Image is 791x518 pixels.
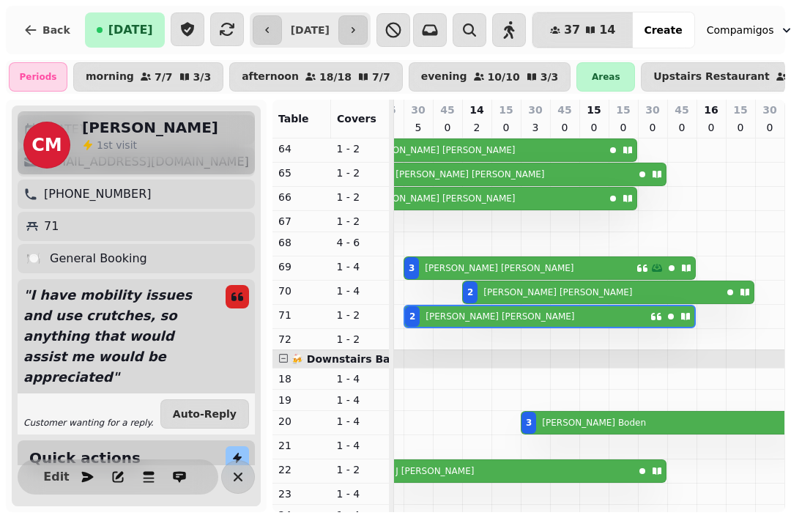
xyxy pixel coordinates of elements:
p: 72 [278,332,325,347]
p: 3 / 3 [541,72,559,82]
h2: Quick actions [29,448,141,468]
p: 14 [469,103,483,117]
button: evening10/103/3 [409,62,571,92]
button: 3714 [532,12,634,48]
p: [PERSON_NAME] [PERSON_NAME] [366,193,515,204]
p: 0 [705,120,717,135]
p: 🍽️ [26,250,41,267]
p: 70 [278,284,325,298]
p: 15 [587,103,601,117]
span: Edit [48,471,65,483]
p: 1 - 2 [337,141,384,156]
p: 0 [588,120,600,135]
span: Create [644,25,682,35]
p: 23 [278,486,325,501]
div: 3 [526,417,532,429]
button: Create [632,12,694,48]
button: Auto-Reply [160,399,249,429]
span: 1 [97,139,103,151]
p: 1 - 4 [337,259,384,274]
span: 37 [564,24,580,36]
span: Back [42,25,70,35]
p: 1 - 4 [337,284,384,298]
p: 0 [676,120,688,135]
p: 1 - 2 [337,214,384,229]
p: 45 [557,103,571,117]
p: [PHONE_NUMBER] [44,185,152,203]
button: [DATE] [85,12,165,48]
span: Auto-Reply [173,409,237,419]
span: Compamigos [707,23,774,37]
p: Upstairs Restaurant [653,71,770,83]
p: 0 [735,120,746,135]
p: 1 - 4 [337,438,384,453]
p: [PERSON_NAME] [PERSON_NAME] [395,169,544,180]
span: st [103,139,116,151]
p: 68 [278,235,325,250]
p: 1 - 2 [337,332,384,347]
p: 15 [499,103,513,117]
p: 0 [764,120,776,135]
p: morning [86,71,134,83]
p: [PERSON_NAME] Boden [542,417,646,429]
p: [PERSON_NAME] [PERSON_NAME] [425,262,573,274]
div: 2 [467,286,473,298]
div: 3 [409,262,415,274]
p: 1 - 4 [337,414,384,429]
p: J [PERSON_NAME] [395,465,474,477]
p: 0 [500,120,512,135]
p: 22 [278,462,325,477]
p: 69 [278,259,325,274]
p: [PERSON_NAME] [PERSON_NAME] [366,144,515,156]
span: Covers [337,113,376,125]
p: 15 [733,103,747,117]
button: Edit [42,462,71,492]
p: 30 [528,103,542,117]
p: evening [421,71,467,83]
p: 20 [278,414,325,429]
p: 3 [530,120,541,135]
p: General Booking [50,250,147,267]
p: 64 [278,141,325,156]
p: 1 - 4 [337,393,384,407]
p: 16 [704,103,718,117]
p: 0 [559,120,571,135]
p: 0 [617,120,629,135]
p: 45 [440,103,454,117]
div: Periods [9,62,67,92]
p: 66 [278,190,325,204]
p: [PERSON_NAME] [PERSON_NAME] [426,311,574,322]
p: afternoon [242,71,299,83]
p: 0 [647,120,658,135]
span: Table [278,113,309,125]
p: [PERSON_NAME] [PERSON_NAME] [483,286,632,298]
div: 2 [409,311,415,322]
p: 7 / 7 [372,72,390,82]
p: 1 - 2 [337,462,384,477]
p: 30 [645,103,659,117]
p: 30 [411,103,425,117]
p: 2 [471,120,483,135]
span: CM [31,136,62,154]
p: 1 - 2 [337,166,384,180]
p: 15 [616,103,630,117]
p: 21 [278,438,325,453]
p: 1 - 2 [337,190,384,204]
p: 1 - 2 [337,308,384,322]
p: 10 / 10 [488,72,520,82]
p: 4 - 6 [337,235,384,250]
p: Customer wanting for a reply. [23,417,154,429]
p: 1 - 4 [337,371,384,386]
span: 🍻 Downstairs Bar Area [291,353,426,365]
p: 45 [675,103,688,117]
p: 67 [278,214,325,229]
button: afternoon18/187/7 [229,62,403,92]
p: 1 - 4 [337,486,384,501]
p: 30 [762,103,776,117]
p: 7 / 7 [155,72,173,82]
p: 5 [412,120,424,135]
p: 65 [278,166,325,180]
p: 18 [278,371,325,386]
span: 14 [599,24,615,36]
p: 71 [44,218,59,235]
